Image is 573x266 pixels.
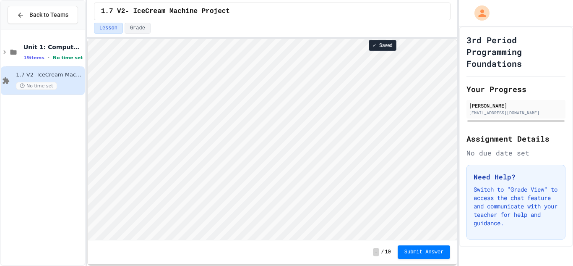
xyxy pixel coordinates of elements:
[8,6,78,24] button: Back to Teams
[469,110,563,116] div: [EMAIL_ADDRESS][DOMAIN_NAME]
[23,43,83,51] span: Unit 1: Computational Thinking & Problem Solving
[373,248,379,256] span: -
[404,249,444,255] span: Submit Answer
[101,6,230,16] span: 1.7 V2- IceCream Machine Project
[29,11,68,19] span: Back to Teams
[398,245,451,259] button: Submit Answer
[94,23,123,34] button: Lesson
[372,42,377,49] span: ✓
[466,133,565,145] h2: Assignment Details
[48,54,49,61] span: •
[16,71,83,79] span: 1.7 V2- IceCream Machine Project
[379,42,393,49] span: Saved
[466,34,565,69] h1: 3rd Period Programming Foundations
[466,148,565,158] div: No due date set
[381,249,384,255] span: /
[474,172,558,182] h3: Need Help?
[16,82,57,90] span: No time set
[474,185,558,227] p: Switch to "Grade View" to access the chat feature and communicate with your teacher for help and ...
[125,23,151,34] button: Grade
[385,249,391,255] span: 10
[23,55,44,61] span: 19 items
[469,102,563,109] div: [PERSON_NAME]
[466,83,565,95] h2: Your Progress
[88,39,457,240] iframe: Snap! Programming Environment
[466,3,492,23] div: My Account
[53,55,83,61] span: No time set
